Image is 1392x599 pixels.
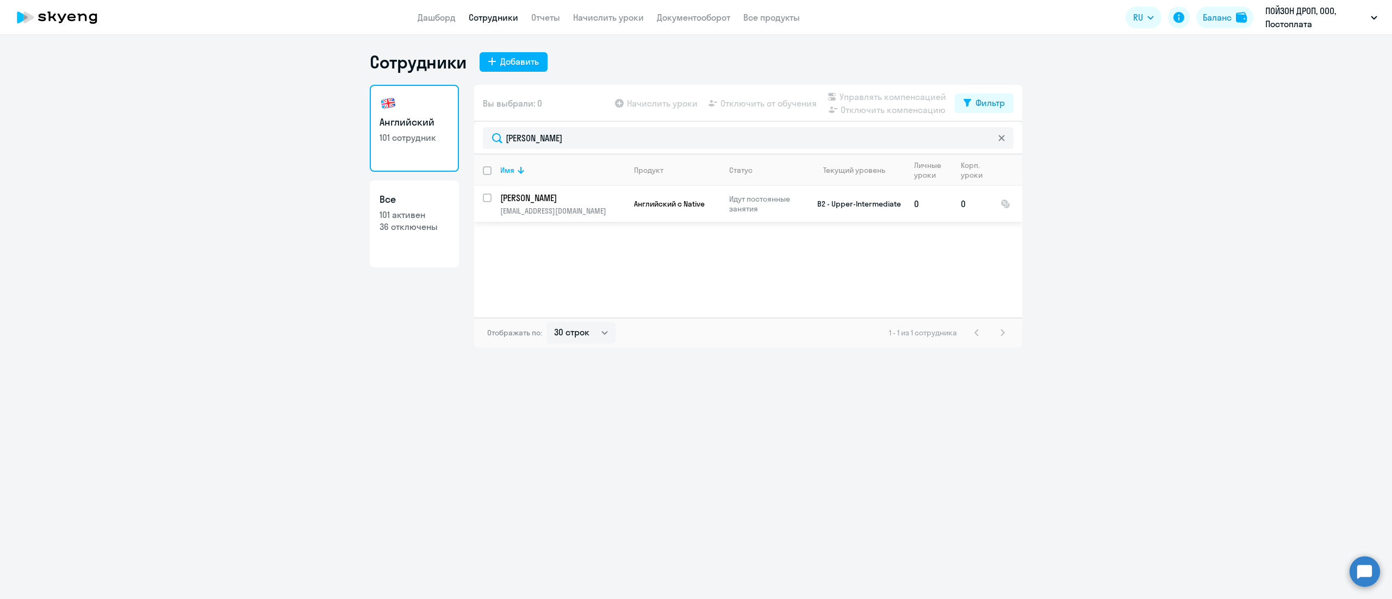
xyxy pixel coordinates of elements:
[1203,11,1232,24] div: Баланс
[573,12,644,23] a: Начислить уроки
[634,165,663,175] div: Продукт
[1126,7,1161,28] button: RU
[370,85,459,172] a: Английский101 сотрудник
[1133,11,1143,24] span: RU
[380,115,449,129] h3: Английский
[1265,4,1366,30] p: ПОЙЗОН ДРОП, ООО, Постоплата
[813,165,905,175] div: Текущий уровень
[500,206,625,216] p: [EMAIL_ADDRESS][DOMAIN_NAME]
[1196,7,1253,28] button: Балансbalance
[634,165,720,175] div: Продукт
[483,97,542,110] span: Вы выбрали: 0
[975,96,1005,109] div: Фильтр
[487,328,542,338] span: Отображать по:
[380,132,449,143] p: 101 сотрудник
[955,93,1014,113] button: Фильтр
[531,12,560,23] a: Отчеты
[729,165,804,175] div: Статус
[500,55,539,68] div: Добавить
[380,192,449,207] h3: Все
[469,12,518,23] a: Сотрудники
[823,165,885,175] div: Текущий уровень
[483,127,1014,149] input: Поиск по имени, email, продукту или статусу
[634,199,705,209] span: Английский с Native
[500,192,625,204] a: [PERSON_NAME]
[961,160,991,180] div: Корп. уроки
[743,12,800,23] a: Все продукты
[804,186,905,222] td: B2 - Upper-Intermediate
[729,194,804,214] p: Идут постоянные занятия
[380,221,449,233] p: 36 отключены
[961,160,984,180] div: Корп. уроки
[914,160,944,180] div: Личные уроки
[370,51,467,73] h1: Сотрудники
[1236,12,1247,23] img: balance
[914,160,952,180] div: Личные уроки
[952,186,992,222] td: 0
[418,12,456,23] a: Дашборд
[657,12,730,23] a: Документооборот
[480,52,548,72] button: Добавить
[380,209,449,221] p: 101 активен
[500,165,625,175] div: Имя
[380,95,397,112] img: english
[500,165,514,175] div: Имя
[729,165,753,175] div: Статус
[370,180,459,267] a: Все101 активен36 отключены
[889,328,957,338] span: 1 - 1 из 1 сотрудника
[905,186,952,222] td: 0
[500,192,623,204] p: [PERSON_NAME]
[1260,4,1383,30] button: ПОЙЗОН ДРОП, ООО, Постоплата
